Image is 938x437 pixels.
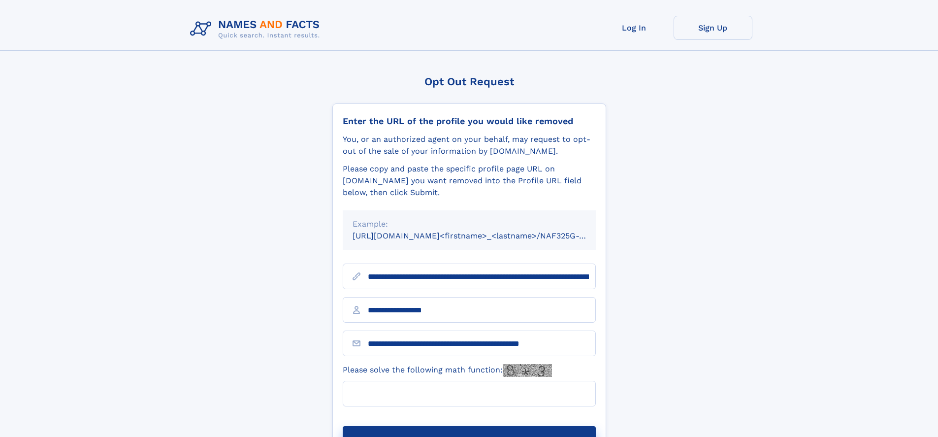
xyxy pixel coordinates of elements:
[353,231,615,240] small: [URL][DOMAIN_NAME]<firstname>_<lastname>/NAF325G-xxxxxxxx
[674,16,752,40] a: Sign Up
[186,16,328,42] img: Logo Names and Facts
[353,218,586,230] div: Example:
[332,75,606,88] div: Opt Out Request
[343,134,596,157] div: You, or an authorized agent on your behalf, may request to opt-out of the sale of your informatio...
[343,163,596,199] div: Please copy and paste the specific profile page URL on [DOMAIN_NAME] you want removed into the Pr...
[343,364,552,377] label: Please solve the following math function:
[595,16,674,40] a: Log In
[343,116,596,127] div: Enter the URL of the profile you would like removed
